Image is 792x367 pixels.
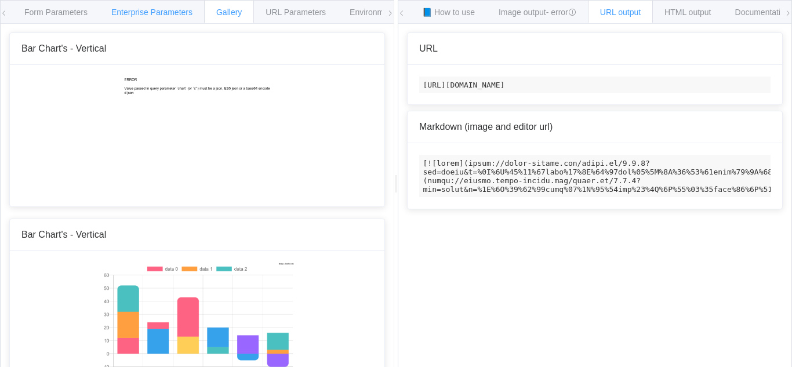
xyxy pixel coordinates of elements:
[21,230,106,239] span: Bar Chart's - Vertical
[419,43,438,53] span: URL
[419,155,771,197] code: [![lorem](ipsum://dolor-sitame.con/adipi.el/9.9.8?sed=doeiu&t=%0I%6U%45%11%67labo%17%8E%64%97dol%...
[735,8,790,17] span: Documentation
[350,8,399,17] span: Environments
[419,77,771,93] code: [URL][DOMAIN_NAME]
[422,8,475,17] span: 📘 How to use
[499,8,576,17] span: Image output
[546,8,576,17] span: - error
[419,122,553,132] span: Markdown (image and editor url)
[21,43,106,53] span: Bar Chart's - Vertical
[664,8,711,17] span: HTML output
[24,8,88,17] span: Form Parameters
[266,8,326,17] span: URL Parameters
[123,77,271,192] img: Static chart exemple
[216,8,242,17] span: Gallery
[600,8,641,17] span: URL output
[111,8,192,17] span: Enterprise Parameters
